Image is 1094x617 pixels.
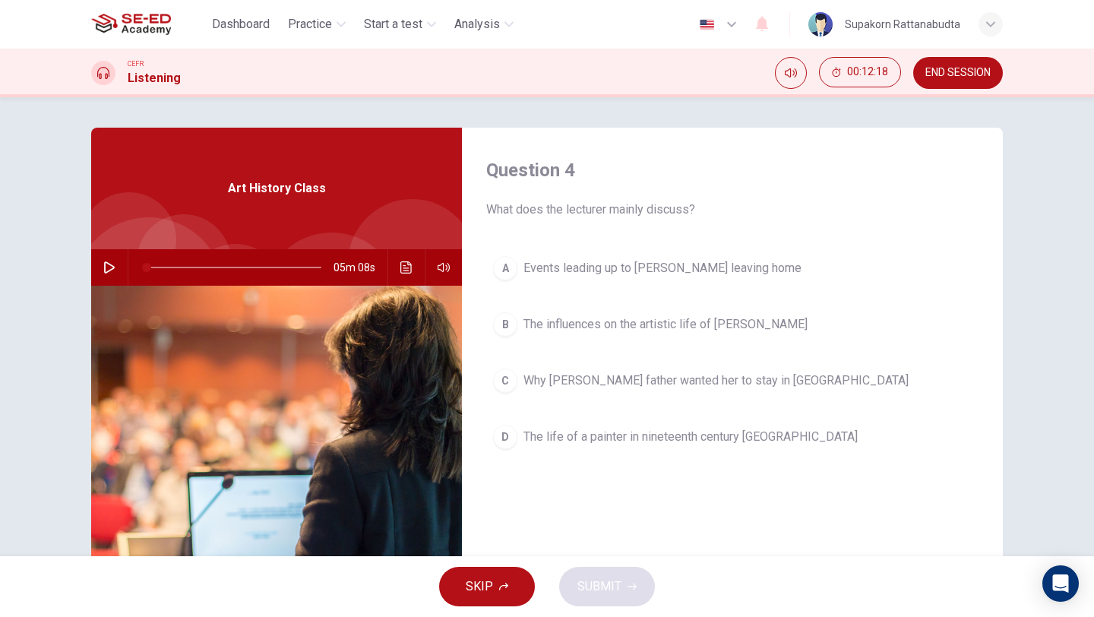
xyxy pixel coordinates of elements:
[775,57,807,89] div: Mute
[128,59,144,69] span: CEFR
[493,312,517,337] div: B
[212,15,270,33] span: Dashboard
[493,369,517,393] div: C
[364,15,422,33] span: Start a test
[228,179,326,198] span: Art History Class
[358,11,442,38] button: Start a test
[288,15,332,33] span: Practice
[523,428,858,446] span: The life of a painter in nineteenth century [GEOGRAPHIC_DATA]
[486,418,979,456] button: DThe life of a painter in nineteenth century [GEOGRAPHIC_DATA]
[819,57,901,87] button: 00:12:18
[847,66,888,78] span: 00:12:18
[394,249,419,286] button: Click to see the audio transcription
[1042,565,1079,602] div: Open Intercom Messenger
[454,15,500,33] span: Analysis
[523,259,802,277] span: Events leading up to [PERSON_NAME] leaving home
[808,12,833,36] img: Profile picture
[91,9,206,40] a: SE-ED Academy logo
[486,362,979,400] button: CWhy [PERSON_NAME] father wanted her to stay in [GEOGRAPHIC_DATA]
[523,315,808,334] span: The influences on the artistic life of [PERSON_NAME]
[819,57,901,89] div: Hide
[697,19,716,30] img: en
[448,11,520,38] button: Analysis
[486,249,979,287] button: AEvents leading up to [PERSON_NAME] leaving home
[913,57,1003,89] button: END SESSION
[334,249,387,286] span: 05m 08s
[486,305,979,343] button: BThe influences on the artistic life of [PERSON_NAME]
[439,567,535,606] button: SKIP
[845,15,960,33] div: Supakorn Rattanabudta
[523,372,909,390] span: Why [PERSON_NAME] father wanted her to stay in [GEOGRAPHIC_DATA]
[466,576,493,597] span: SKIP
[493,425,517,449] div: D
[486,158,979,182] h4: Question 4
[486,201,979,219] span: What does the lecturer mainly discuss?
[128,69,181,87] h1: Listening
[925,67,991,79] span: END SESSION
[493,256,517,280] div: A
[91,9,171,40] img: SE-ED Academy logo
[206,11,276,38] button: Dashboard
[282,11,352,38] button: Practice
